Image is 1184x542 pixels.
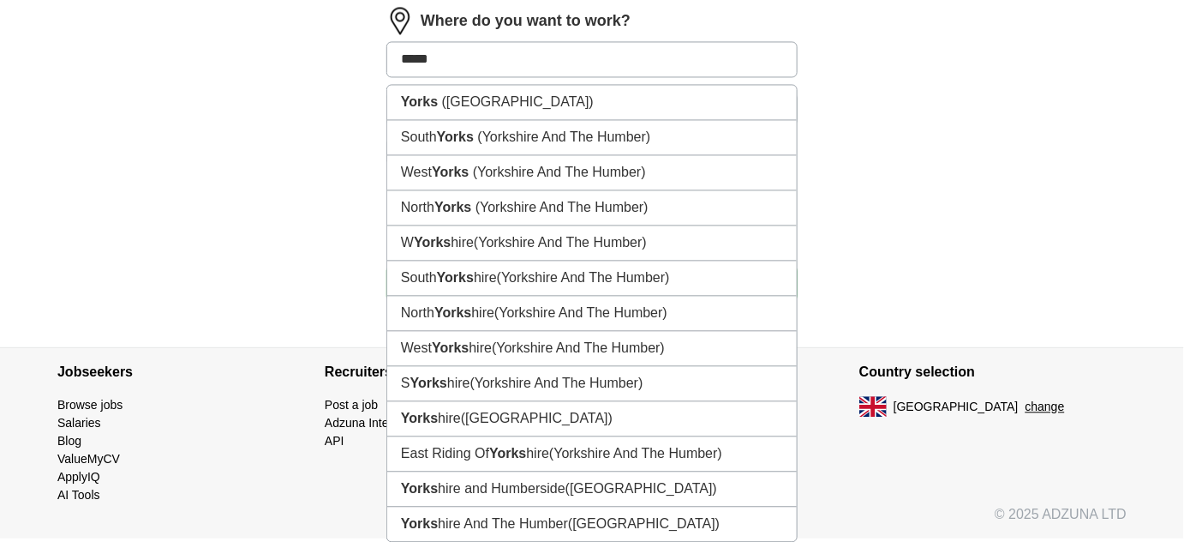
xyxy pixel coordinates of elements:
strong: Yorks [437,129,474,144]
strong: Yorks [434,200,471,214]
span: [GEOGRAPHIC_DATA] [894,398,1019,416]
h4: Country selection [859,348,1127,396]
span: (Yorkshire And The Humber) [473,165,646,179]
span: (Yorkshire And The Humber) [549,446,722,461]
li: East Riding Of hire [387,437,797,472]
span: (Yorkshire And The Humber) [497,270,670,285]
strong: Yorks [410,376,447,390]
li: North [387,190,797,226]
a: Salaries [57,416,101,430]
img: UK flag [859,396,887,417]
span: ([GEOGRAPHIC_DATA]) [568,516,720,531]
strong: Yorks [414,235,451,250]
img: location.png [386,7,414,34]
span: (Yorkshire And The Humber) [474,235,647,250]
li: West hire [387,331,797,366]
strong: Yorks [434,305,471,320]
li: South [387,120,797,155]
li: hire and Humberside [387,472,797,507]
span: ([GEOGRAPHIC_DATA]) [565,481,717,496]
label: Where do you want to work? [421,9,631,33]
strong: Yorks [432,340,469,355]
span: (Yorkshire And The Humber) [475,200,649,214]
a: ValueMyCV [57,452,120,466]
li: W hire [387,226,797,261]
a: Post a job [325,398,378,412]
a: Browse jobs [57,398,123,412]
div: © 2025 ADZUNA LTD [44,504,1140,539]
li: North hire [387,296,797,331]
span: (Yorkshire And The Humber) [478,129,651,144]
strong: Yorks [432,165,469,179]
strong: Yorks [401,481,438,496]
a: Adzuna Intelligence [325,416,429,430]
li: hire [387,401,797,437]
strong: Yorks [489,446,526,461]
a: ApplyIQ [57,470,100,484]
strong: Yorks [437,270,474,285]
span: (Yorkshire And The Humber) [494,305,667,320]
strong: Yorks [401,411,438,425]
span: (Yorkshire And The Humber) [492,340,665,355]
li: West [387,155,797,190]
span: ([GEOGRAPHIC_DATA]) [442,94,594,109]
button: change [1026,398,1065,416]
strong: Yorks [401,94,438,109]
li: South hire [387,261,797,296]
li: S hire [387,366,797,401]
a: AI Tools [57,488,100,502]
span: (Yorkshire And The Humber) [470,376,643,390]
a: Blog [57,434,81,448]
li: hire And The Humber [387,507,797,541]
strong: Yorks [401,516,438,531]
span: ([GEOGRAPHIC_DATA]) [461,411,613,425]
a: API [325,434,344,448]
